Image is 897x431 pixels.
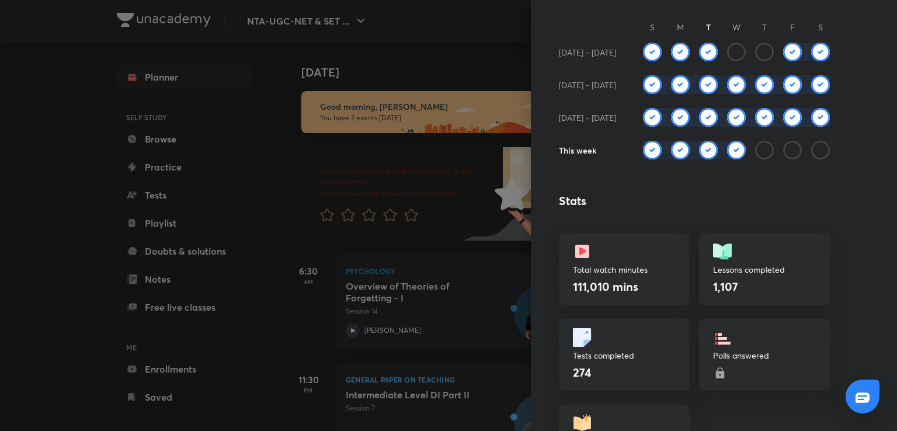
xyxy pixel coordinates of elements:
[783,21,802,33] p: F
[727,141,746,159] img: check rounded
[713,279,738,294] h4: 1,107
[755,21,774,33] p: T
[699,141,718,159] img: check rounded
[727,108,746,127] img: check rounded
[811,75,830,94] img: check rounded
[559,144,596,157] h6: This week
[811,21,830,33] p: S
[713,349,816,362] p: Polls answered
[699,21,718,33] h6: T
[699,75,718,94] img: check rounded
[755,75,774,94] img: check rounded
[643,21,662,33] p: S
[573,263,676,276] p: Total watch minutes
[783,43,802,61] img: check rounded
[671,141,690,159] img: check rounded
[559,46,616,58] h6: [DATE] - [DATE]
[573,279,638,294] h4: 111,010 mins
[755,108,774,127] img: check rounded
[671,43,690,61] img: check rounded
[727,21,746,33] p: W
[699,108,718,127] img: check rounded
[727,75,746,94] img: check rounded
[573,349,676,362] p: Tests completed
[713,263,816,276] p: Lessons completed
[671,21,690,33] p: M
[811,108,830,127] img: check rounded
[643,75,662,94] img: check rounded
[559,112,616,124] h6: [DATE] - [DATE]
[783,75,802,94] img: check rounded
[643,108,662,127] img: check rounded
[671,75,690,94] img: check rounded
[699,43,718,61] img: check rounded
[573,364,591,380] h4: 274
[811,43,830,61] img: check rounded
[783,108,802,127] img: check rounded
[643,141,662,159] img: check rounded
[559,79,616,91] h6: [DATE] - [DATE]
[671,108,690,127] img: check rounded
[643,43,662,61] img: check rounded
[559,192,830,210] h4: Stats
